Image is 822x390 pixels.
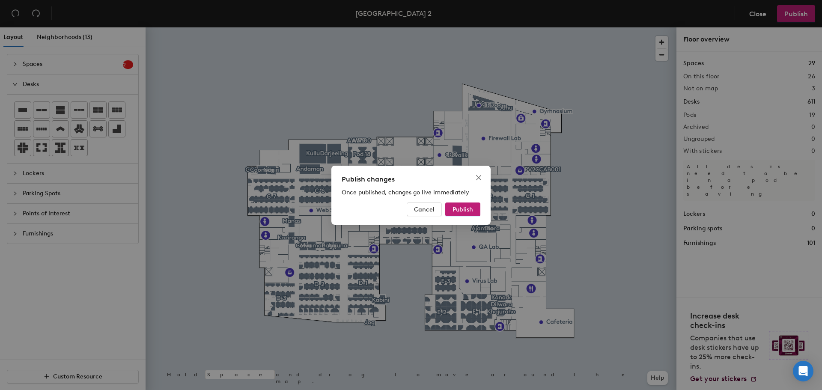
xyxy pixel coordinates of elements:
[453,205,473,213] span: Publish
[472,171,485,185] button: Close
[342,189,469,196] span: Once published, changes go live immediately
[342,174,480,185] div: Publish changes
[407,202,442,216] button: Cancel
[414,205,435,213] span: Cancel
[793,361,813,381] div: Open Intercom Messenger
[445,202,480,216] button: Publish
[475,174,482,181] span: close
[472,174,485,181] span: Close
